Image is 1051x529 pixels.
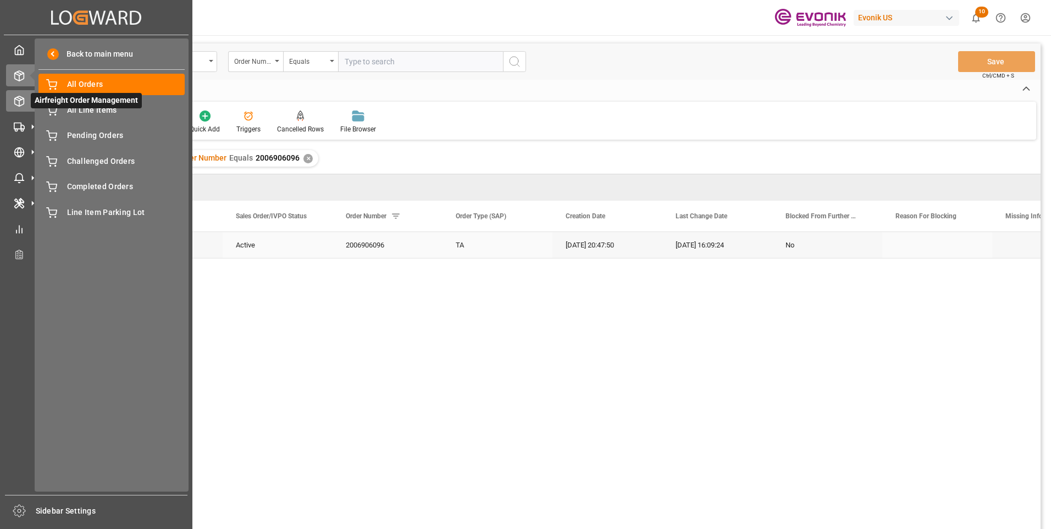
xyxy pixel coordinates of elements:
div: 2006906096 [333,232,442,258]
span: Order Type (SAP) [456,212,506,220]
div: [DATE] 20:47:50 [552,232,662,258]
button: show 10 new notifications [964,5,988,30]
span: Reason For Blocking [895,212,956,220]
span: Creation Date [566,212,605,220]
a: Line Item Parking Lot [38,201,185,223]
span: Sales Order/IVPO Status [236,212,307,220]
a: Completed Orders [38,176,185,197]
span: Airfreight Order Management [31,93,142,108]
span: Order Number [177,153,226,162]
a: All Line Items [38,99,185,120]
div: Active [236,233,319,258]
button: search button [503,51,526,72]
span: Sidebar Settings [36,505,188,517]
button: Help Center [988,5,1013,30]
button: open menu [228,51,283,72]
span: Back to main menu [59,48,133,60]
div: Quick Add [190,124,220,134]
a: All Orders [38,74,185,95]
div: ✕ [303,154,313,163]
div: Evonik US [854,10,959,26]
a: Challenged Orders [38,150,185,172]
span: Challenged Orders [67,156,185,167]
input: Type to search [338,51,503,72]
div: Equals [289,54,327,67]
span: All Line Items [67,104,185,116]
div: Order Number [234,54,272,67]
img: Evonik-brand-mark-Deep-Purple-RGB.jpeg_1700498283.jpeg [775,8,846,27]
span: 10 [975,7,988,18]
a: My Reports [6,218,186,239]
span: 2006906096 [256,153,300,162]
button: Save [958,51,1035,72]
span: All Orders [67,79,185,90]
span: Order Number [346,212,386,220]
div: TA [442,232,552,258]
span: Equals [229,153,253,162]
div: File Browser [340,124,376,134]
div: [DATE] 16:09:24 [662,232,772,258]
div: No [786,233,869,258]
div: Triggers [236,124,261,134]
span: Pending Orders [67,130,185,141]
span: Completed Orders [67,181,185,192]
span: Line Item Parking Lot [67,207,185,218]
div: Cancelled Rows [277,124,324,134]
button: Evonik US [854,7,964,28]
a: Transport Planner [6,244,186,265]
span: Blocked From Further Processing [786,212,859,220]
button: open menu [283,51,338,72]
span: Last Change Date [676,212,727,220]
span: Ctrl/CMD + S [982,71,1014,80]
a: Pending Orders [38,125,185,146]
a: My Cockpit [6,39,186,60]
